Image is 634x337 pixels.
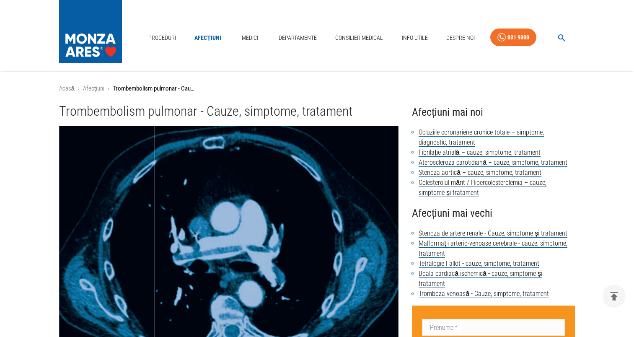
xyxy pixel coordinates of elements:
[108,84,109,93] li: ›
[603,285,626,308] button: delete
[236,29,263,47] a: Medici
[419,158,567,167] a: Ateroscleroza carotidiană – cauze, simptome, tratament
[419,239,567,258] a: Malformații arterio-venoase cerebrale - cauze, simptome, tratament
[145,29,179,47] a: Proceduri
[419,270,542,288] a: Boala cardiacă ischemică - cauze, simptome și tratament
[419,290,549,298] a: Tromboza venoasă - Cauze, simptome, tratament
[419,229,567,238] a: Stenoza de artere renale - Cauze, simptome și tratament
[507,32,529,43] div: 031 9300
[59,84,575,93] nav: breadcrumb
[59,104,399,119] h1: Trombembolism pulmonar - Cauze, simptome, tratament
[419,168,541,177] a: Stenoza aortică – cauze, simptome, tratament
[412,205,575,222] h4: Afecțiuni mai vechi
[191,29,225,47] a: Afecțiuni
[113,84,197,93] p: Trombembolism pulmonar - Cauze, simptome, tratament
[83,85,104,92] a: Afecțiuni
[443,29,478,47] a: Despre Noi
[275,29,320,47] a: Departamente
[419,179,546,197] a: Colesterolul mărit / Hipercolesterolemia – cauze, simptome și tratament
[412,104,575,121] h4: Afecțiuni mai noi
[59,85,75,92] a: Acasă
[419,148,540,157] a: Fibrilație atrială – cauze, simptome, tratament
[419,259,539,268] a: Tetralogie Fallot - cauze, simptome, tratament
[399,29,431,47] a: Info Utile
[332,29,386,47] a: Consilier Medical
[490,29,536,47] a: 031 9300
[78,84,80,93] li: ›
[419,128,544,147] a: Ocluziile coronariene cronice totale – simptome, diagnostic, tratament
